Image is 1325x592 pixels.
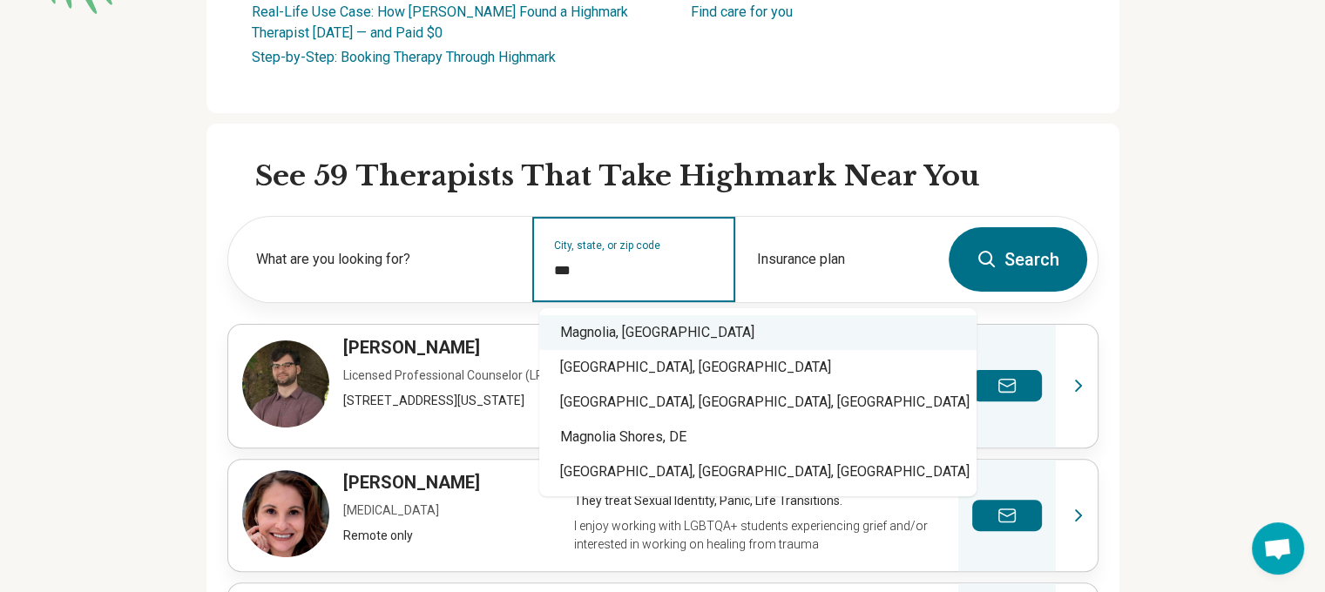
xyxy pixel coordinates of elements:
div: Magnolia Shores, DE [539,420,977,454]
a: Find care for you [691,3,793,20]
a: Step-by-Step: Booking Therapy Through Highmark [252,49,556,65]
button: Search [949,227,1087,292]
div: Suggestions [539,308,977,496]
label: What are you looking for? [256,249,511,270]
div: Magnolia, [GEOGRAPHIC_DATA] [539,315,977,350]
a: Open chat [1252,522,1304,575]
div: [GEOGRAPHIC_DATA], [GEOGRAPHIC_DATA] [539,350,977,385]
button: Send a message [972,500,1042,531]
h2: See 59 Therapists That Take Highmark Near You [255,158,1099,195]
a: Real-Life Use Case: How [PERSON_NAME] Found a Highmark Therapist [DATE] — and Paid $0 [252,3,628,41]
button: Send a message [972,370,1042,401]
div: [GEOGRAPHIC_DATA], [GEOGRAPHIC_DATA], [GEOGRAPHIC_DATA] [539,454,977,489]
div: [GEOGRAPHIC_DATA], [GEOGRAPHIC_DATA], [GEOGRAPHIC_DATA] [539,385,977,420]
